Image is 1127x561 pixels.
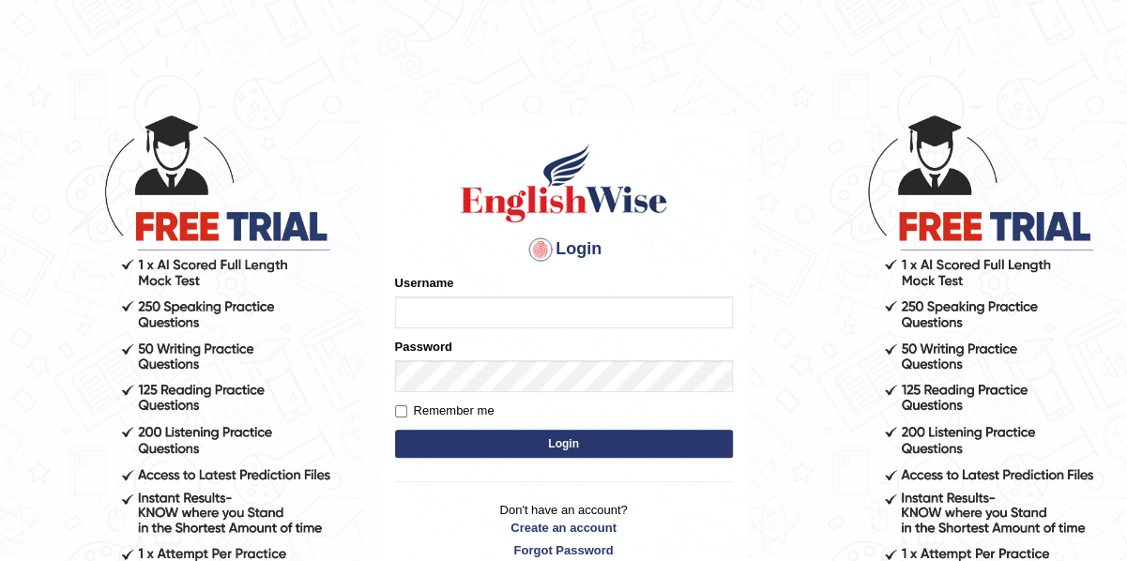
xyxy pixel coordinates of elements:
img: Logo of English Wise sign in for intelligent practice with AI [457,141,671,225]
h4: Login [395,235,733,265]
button: Login [395,430,733,458]
a: Create an account [395,519,733,537]
input: Remember me [395,405,407,417]
a: Forgot Password [395,541,733,559]
label: Password [395,338,452,356]
label: Remember me [395,402,495,420]
label: Username [395,274,454,292]
p: Don't have an account? [395,501,733,559]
